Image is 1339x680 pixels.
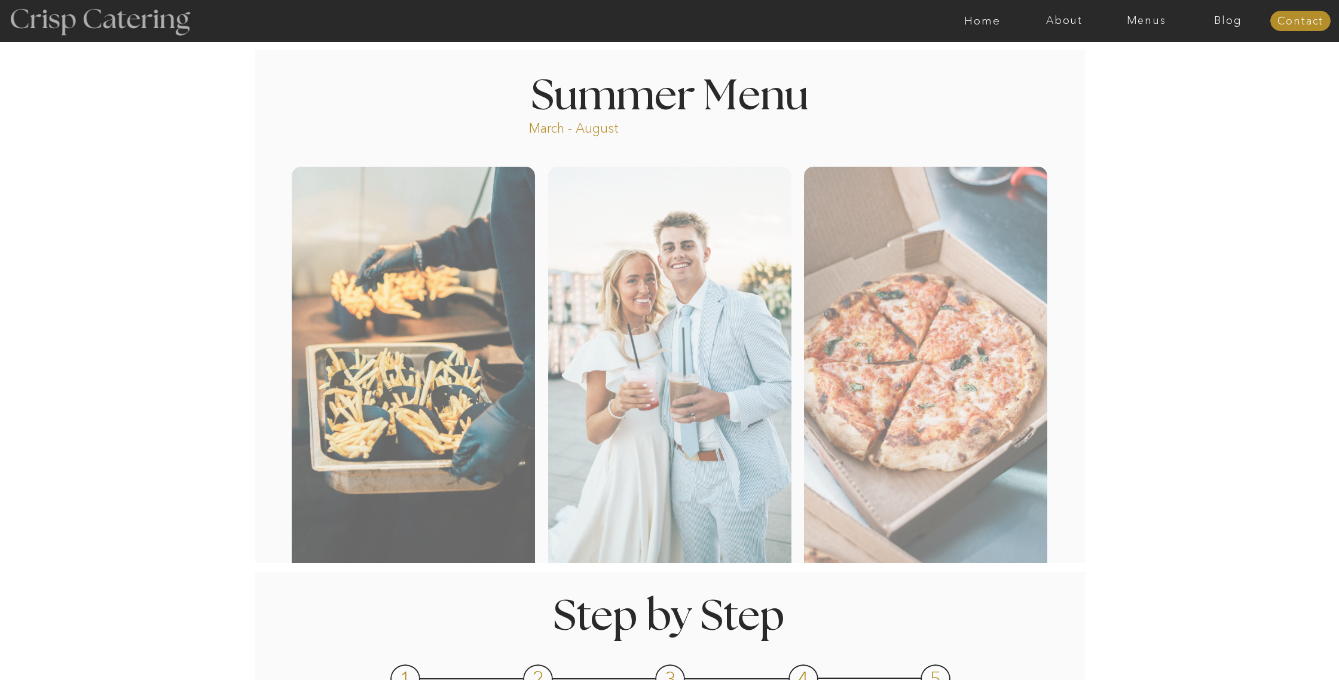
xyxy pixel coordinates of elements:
[1270,16,1331,27] a: Contact
[529,120,693,133] p: March - August
[1105,15,1187,27] a: Menus
[503,76,836,111] h1: Summer Menu
[503,596,835,632] h1: Step by Step
[941,15,1023,27] a: Home
[1023,15,1105,27] a: About
[1187,15,1269,27] a: Blog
